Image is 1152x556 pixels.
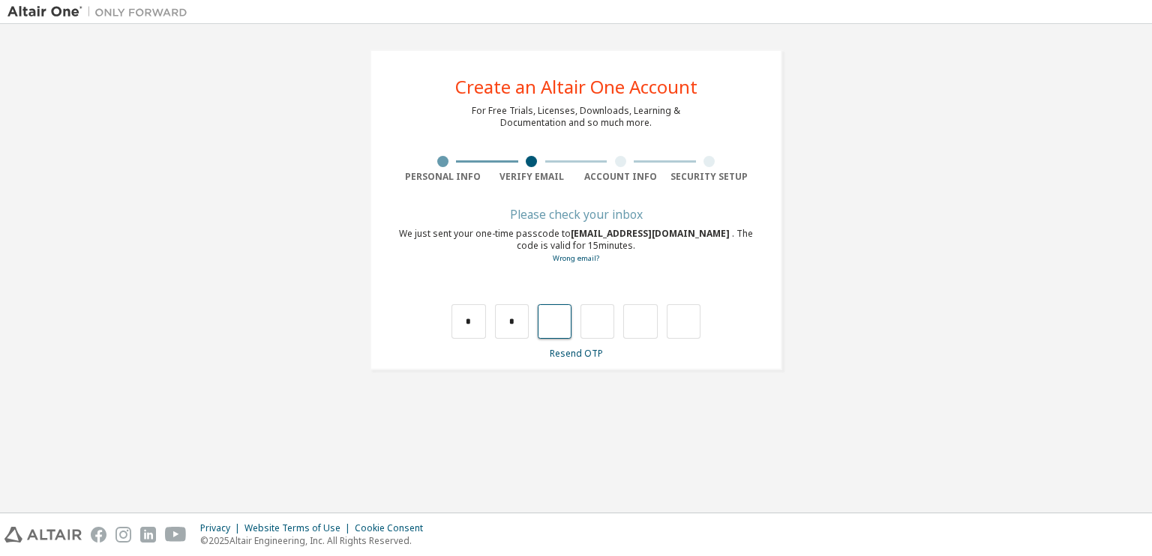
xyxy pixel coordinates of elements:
[7,4,195,19] img: Altair One
[244,522,355,534] div: Website Terms of Use
[200,522,244,534] div: Privacy
[91,527,106,543] img: facebook.svg
[576,171,665,183] div: Account Info
[472,105,680,129] div: For Free Trials, Licenses, Downloads, Learning & Documentation and so much more.
[571,227,732,240] span: [EMAIL_ADDRESS][DOMAIN_NAME]
[355,522,432,534] div: Cookie Consent
[398,228,754,265] div: We just sent your one-time passcode to . The code is valid for 15 minutes.
[200,534,432,547] p: © 2025 Altair Engineering, Inc. All Rights Reserved.
[165,527,187,543] img: youtube.svg
[550,347,603,360] a: Resend OTP
[4,527,82,543] img: altair_logo.svg
[487,171,577,183] div: Verify Email
[398,171,487,183] div: Personal Info
[665,171,754,183] div: Security Setup
[140,527,156,543] img: linkedin.svg
[553,253,599,263] a: Go back to the registration form
[115,527,131,543] img: instagram.svg
[455,78,697,96] div: Create an Altair One Account
[398,210,754,219] div: Please check your inbox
